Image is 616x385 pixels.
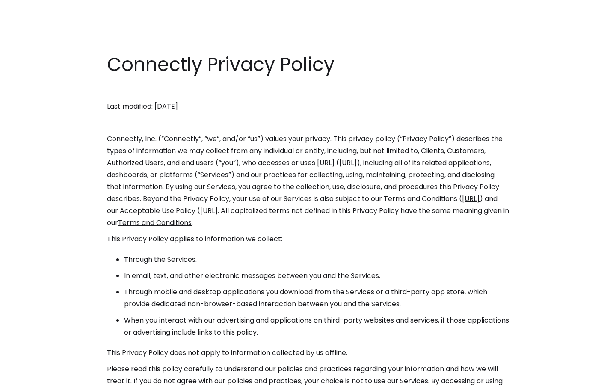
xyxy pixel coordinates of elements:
[107,117,509,129] p: ‍
[107,347,509,359] p: This Privacy Policy does not apply to information collected by us offline.
[124,254,509,266] li: Through the Services.
[462,194,480,204] a: [URL]
[124,270,509,282] li: In email, text, and other electronic messages between you and the Services.
[107,233,509,245] p: This Privacy Policy applies to information we collect:
[17,370,51,382] ul: Language list
[9,369,51,382] aside: Language selected: English
[107,51,509,78] h1: Connectly Privacy Policy
[118,218,192,228] a: Terms and Conditions
[107,101,509,113] p: Last modified: [DATE]
[107,133,509,229] p: Connectly, Inc. (“Connectly”, “we”, and/or “us”) values your privacy. This privacy policy (“Priva...
[339,158,357,168] a: [URL]
[124,286,509,310] li: Through mobile and desktop applications you download from the Services or a third-party app store...
[124,314,509,338] li: When you interact with our advertising and applications on third-party websites and services, if ...
[107,84,509,96] p: ‍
